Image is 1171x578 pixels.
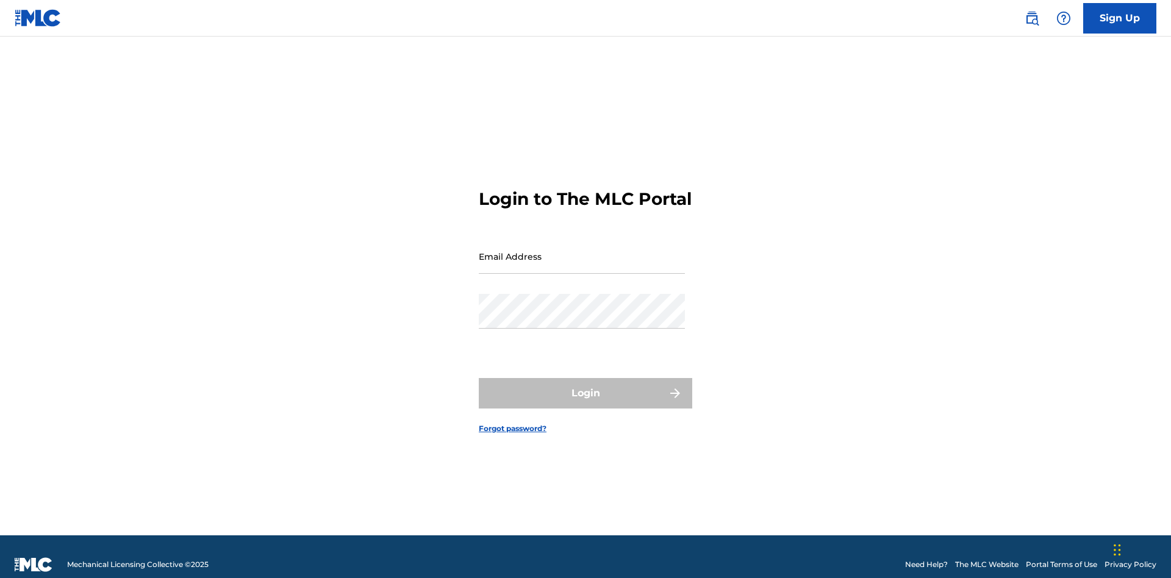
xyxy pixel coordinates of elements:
div: Drag [1114,532,1121,568]
img: logo [15,557,52,572]
img: MLC Logo [15,9,62,27]
a: Sign Up [1083,3,1156,34]
span: Mechanical Licensing Collective © 2025 [67,559,209,570]
a: Need Help? [905,559,948,570]
a: Privacy Policy [1105,559,1156,570]
div: Help [1051,6,1076,30]
a: The MLC Website [955,559,1019,570]
iframe: Chat Widget [1110,519,1171,578]
a: Public Search [1020,6,1044,30]
img: help [1056,11,1071,26]
h3: Login to The MLC Portal [479,188,692,210]
a: Portal Terms of Use [1026,559,1097,570]
a: Forgot password? [479,423,546,434]
img: search [1025,11,1039,26]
